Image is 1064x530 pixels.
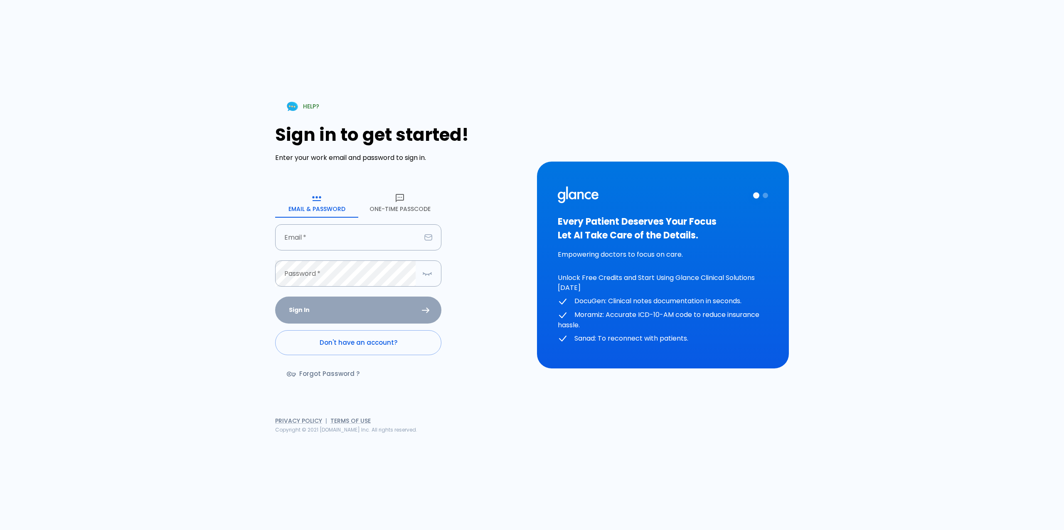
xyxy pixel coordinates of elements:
[558,296,768,307] p: DocuGen: Clinical notes documentation in seconds.
[358,188,441,218] button: One-Time Passcode
[558,215,768,242] h3: Every Patient Deserves Your Focus Let AI Take Care of the Details.
[275,330,441,355] a: Don't have an account?
[275,125,527,145] h1: Sign in to get started!
[558,250,768,260] p: Empowering doctors to focus on care.
[558,310,768,330] p: Moramiz: Accurate ICD-10-AM code to reduce insurance hassle.
[558,334,768,344] p: Sanad: To reconnect with patients.
[275,153,527,163] p: Enter your work email and password to sign in.
[275,224,421,250] input: dr.ahmed@clinic.com
[275,417,322,425] a: Privacy Policy
[285,99,300,114] img: Chat Support
[275,426,417,433] span: Copyright © 2021 [DOMAIN_NAME] Inc. All rights reserved.
[275,188,358,218] button: Email & Password
[275,96,329,117] a: HELP?
[275,362,373,386] a: Forgot Password ?
[325,417,327,425] span: |
[558,273,768,293] p: Unlock Free Credits and Start Using Glance Clinical Solutions [DATE]
[330,417,371,425] a: Terms of Use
